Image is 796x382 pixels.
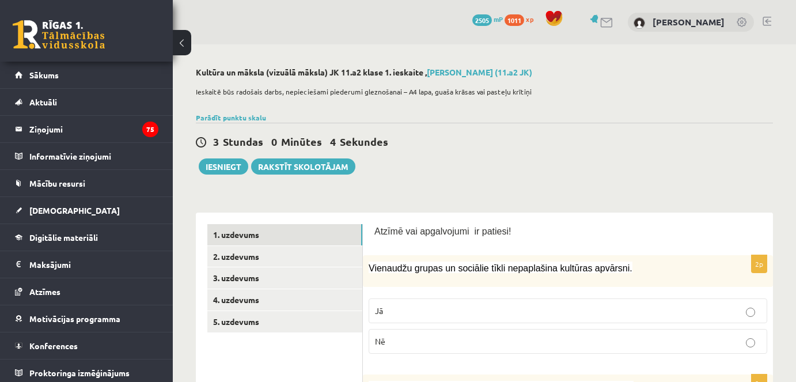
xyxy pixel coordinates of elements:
span: 4 [330,135,336,148]
a: 3. uzdevums [207,267,362,289]
span: Stundas [223,135,263,148]
p: 2p [751,255,767,273]
span: Atzīmes [29,286,60,297]
a: Mācību resursi [15,170,158,196]
a: Atzīmes [15,278,158,305]
img: Daniela Tarvāne [634,17,645,29]
span: Motivācijas programma [29,313,120,324]
span: 0 [271,135,277,148]
span: xp [526,14,533,24]
legend: Informatīvie ziņojumi [29,143,158,169]
a: 5. uzdevums [207,311,362,332]
a: 1. uzdevums [207,224,362,245]
a: 2505 mP [472,14,503,24]
span: Proktoringa izmēģinājums [29,368,130,378]
legend: Ziņojumi [29,116,158,142]
a: [PERSON_NAME] [653,16,725,28]
p: Ieskaitē būs radošais darbs, nepieciešami piederumi gleznošanai – A4 lapa, guaša krāsas vai paste... [196,86,767,97]
span: [DEMOGRAPHIC_DATA] [29,205,120,215]
span: Mācību resursi [29,178,85,188]
a: Motivācijas programma [15,305,158,332]
span: Atzīmē vai apgalvojumi ir patiesi! [374,226,511,236]
legend: Maksājumi [29,251,158,278]
span: mP [494,14,503,24]
input: Nē [746,338,755,347]
a: Aktuāli [15,89,158,115]
span: 2505 [472,14,492,26]
span: Aktuāli [29,97,57,107]
a: 4. uzdevums [207,289,362,311]
a: Sākums [15,62,158,88]
a: [DEMOGRAPHIC_DATA] [15,197,158,224]
a: Maksājumi [15,251,158,278]
h2: Kultūra un māksla (vizuālā māksla) JK 11.a2 klase 1. ieskaite , [196,67,773,77]
button: Iesniegt [199,158,248,175]
span: Sākums [29,70,59,80]
span: Minūtes [281,135,322,148]
i: 75 [142,122,158,137]
span: Jā [375,305,383,316]
span: Digitālie materiāli [29,232,98,243]
span: Sekundes [340,135,388,148]
span: 1011 [505,14,524,26]
span: 3 [213,135,219,148]
span: Konferences [29,341,78,351]
a: Parādīt punktu skalu [196,113,266,122]
a: Rakstīt skolotājam [251,158,355,175]
a: Rīgas 1. Tālmācības vidusskola [13,20,105,49]
span: Nē [375,336,385,346]
a: Informatīvie ziņojumi [15,143,158,169]
a: [PERSON_NAME] (11.a2 JK) [427,67,532,77]
a: Konferences [15,332,158,359]
input: Jā [746,308,755,317]
a: 2. uzdevums [207,246,362,267]
a: 1011 xp [505,14,539,24]
a: Digitālie materiāli [15,224,158,251]
a: Ziņojumi75 [15,116,158,142]
span: Vienaudžu grupas un sociālie tīkli nepaplašina kultūras apvārsni. [369,263,632,273]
